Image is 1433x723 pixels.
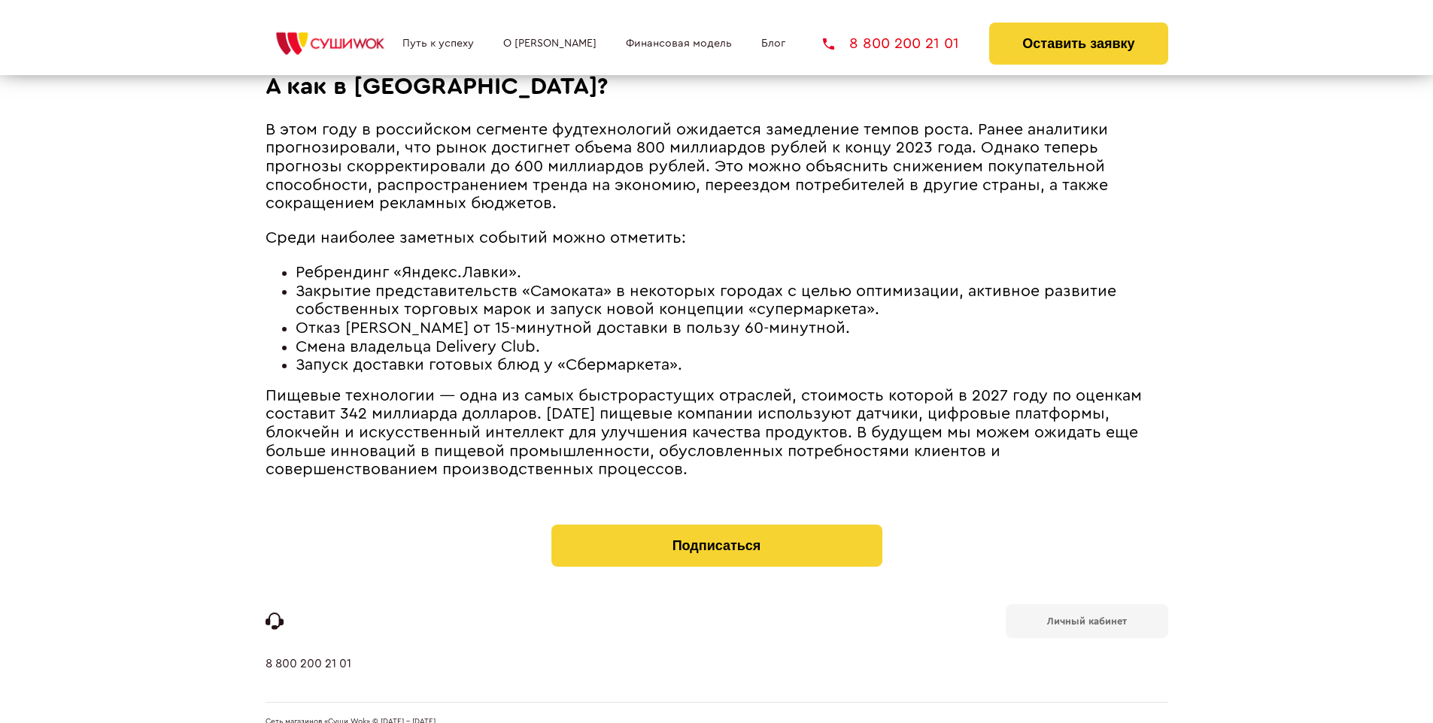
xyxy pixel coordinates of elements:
span: Закрытие представительств «Самоката» в некоторых городах с целью оптимизации, активное развитие с... [296,283,1116,318]
span: Среди наиболее заметных событий можно отметить: [266,230,686,246]
a: О [PERSON_NAME] [503,38,597,50]
span: 8 800 200 21 01 [849,36,959,51]
a: Финансовая модель [626,38,732,50]
span: Отказ [PERSON_NAME] от 15-минутной доставки в пользу 60-минутной. [296,320,850,336]
a: 8 800 200 21 01 [266,657,351,702]
span: А как в [GEOGRAPHIC_DATA]? [266,74,609,98]
button: Подписаться [551,525,882,567]
button: Оставить заявку [989,23,1167,65]
span: Ребрендинг «Яндекс.Лавки». [296,265,521,280]
a: 8 800 200 21 01 [823,36,959,51]
a: Блог [761,38,785,50]
span: Запуск доставки готовых блюд у «Сбермаркета». [296,357,682,373]
span: В этом году в российском сегменте фудтехнологий ожидается замедление темпов роста. Ранее аналитик... [266,122,1108,211]
b: Личный кабинет [1047,616,1127,626]
span: Пищевые технологии — одна из самых быстрорастущих отраслей, стоимость которой в 2027 году по оцен... [266,388,1142,477]
span: Смена владельца Delivery Club. [296,339,540,355]
a: Путь к успеху [402,38,474,50]
a: Личный кабинет [1006,604,1168,638]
